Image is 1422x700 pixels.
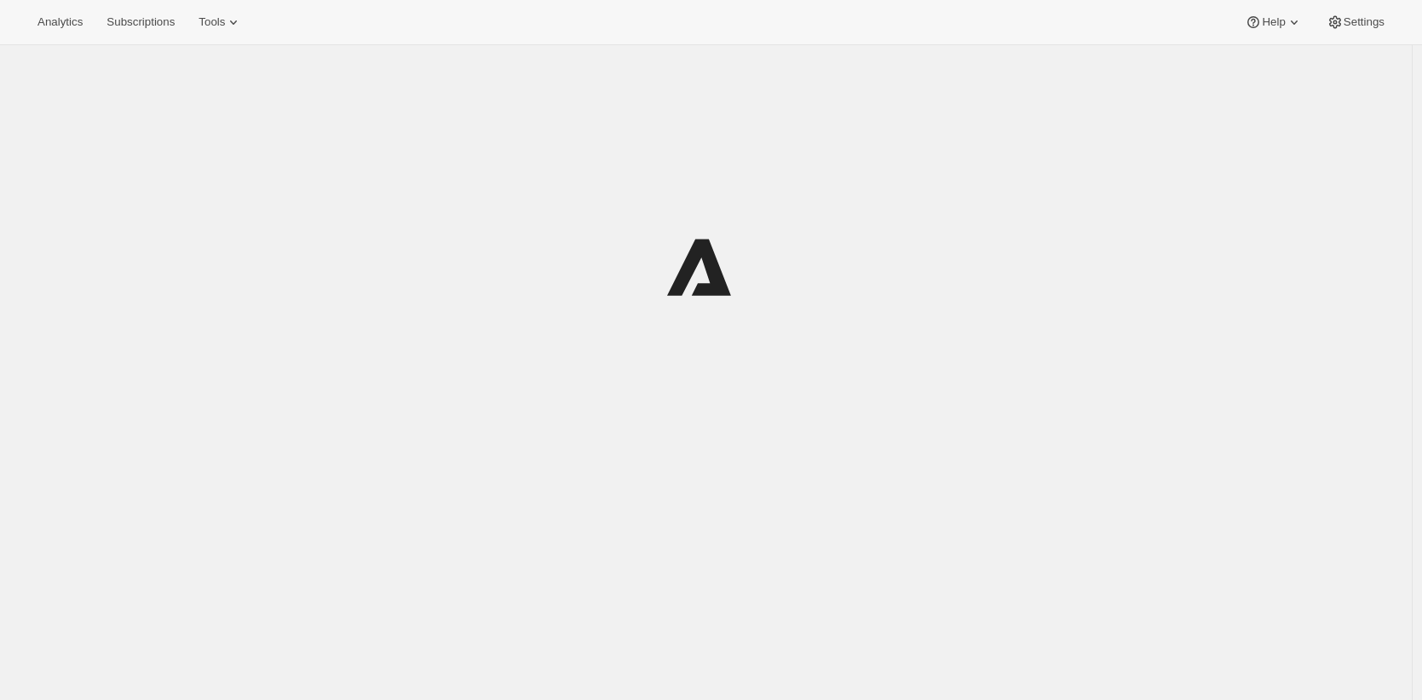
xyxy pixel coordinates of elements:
span: Settings [1344,15,1385,29]
span: Tools [199,15,225,29]
button: Help [1235,10,1312,34]
span: Analytics [37,15,83,29]
span: Help [1262,15,1285,29]
button: Tools [188,10,252,34]
button: Analytics [27,10,93,34]
button: Subscriptions [96,10,185,34]
span: Subscriptions [107,15,175,29]
button: Settings [1316,10,1395,34]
